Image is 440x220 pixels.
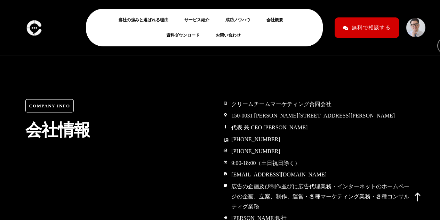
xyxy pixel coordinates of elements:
[230,169,327,180] span: [EMAIL_ADDRESS][DOMAIN_NAME]
[225,16,256,24] a: 成功ノウハウ
[266,16,289,24] a: 会社概要
[216,31,246,39] a: お問い合わせ
[24,17,43,38] img: logo-c
[24,24,43,30] a: logo-c
[25,99,74,112] span: Company Info
[230,158,300,168] span: 9:00-18:00（土日祝日除く）
[74,121,90,139] div: 報
[118,16,174,24] a: 当社の強みと選ばれる理由
[58,121,74,139] div: 情
[230,146,280,156] span: [PHONE_NUMBER]
[166,31,205,39] a: 資料ダウンロード
[230,134,280,144] span: [PHONE_NUMBER]
[230,122,307,132] span: 代表 兼 CEO [PERSON_NAME]
[25,121,42,139] div: 会
[184,16,215,24] a: サービス紹介
[230,111,395,121] span: 150-0031 [PERSON_NAME][STREET_ADDRESS][PERSON_NAME]
[352,22,391,34] span: 無料で相談する
[41,121,58,139] div: 社
[335,17,399,38] a: 無料で相談する
[230,181,415,211] span: 広告の企画及び制作並びに広告代理業務・インターネットのホームページの企画、立案、制作、運営・各種マーケティング業務・各種コンサルティグ業務
[230,99,331,109] span: クリームチームマーケティング合同会社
